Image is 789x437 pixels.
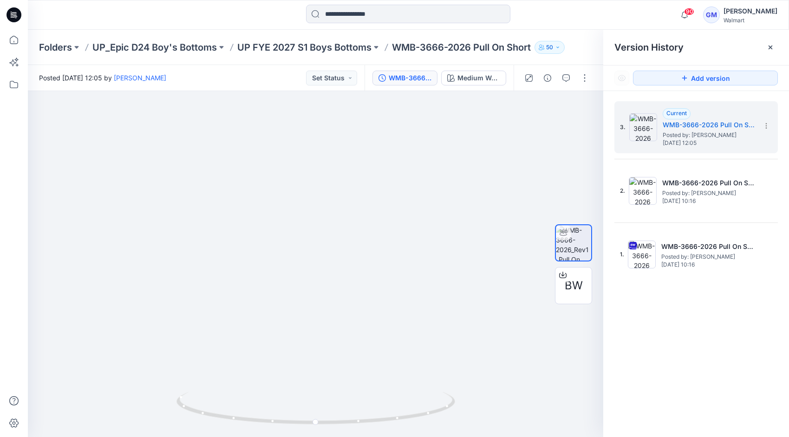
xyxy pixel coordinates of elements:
[457,73,500,83] div: Medium Wash
[628,241,656,268] img: WMB-3666-2026 Pull On Short_Softsilver
[629,113,657,141] img: WMB-3666-2026 Pull On Short_Full Colorway
[661,252,754,261] span: Posted by: Gayan Mahawithanalage
[535,41,565,54] button: 50
[663,140,756,146] span: [DATE] 12:05
[39,41,72,54] a: Folders
[767,44,774,51] button: Close
[614,71,629,85] button: Show Hidden Versions
[661,261,754,268] span: [DATE] 10:16
[392,41,531,54] p: WMB-3666-2026 Pull On Short
[662,189,755,198] span: Posted by: Gayan Mahawithanalage
[372,71,437,85] button: WMB-3666-2026 Pull On Short_Full Colorway
[565,277,583,294] span: BW
[540,71,555,85] button: Details
[662,177,755,189] h5: WMB-3666-2026 Pull On Short_Full Colorway
[620,187,625,195] span: 2.
[661,241,754,252] h5: WMB-3666-2026 Pull On Short_Softsilver
[633,71,778,85] button: Add version
[556,225,591,261] img: WMB-3666-2026_Rev1_Pull On Short
[662,198,755,204] span: [DATE] 10:16
[114,74,166,82] a: [PERSON_NAME]
[441,71,506,85] button: Medium Wash
[614,42,684,53] span: Version History
[724,6,777,17] div: [PERSON_NAME]
[703,7,720,23] div: GM
[724,17,777,24] div: Walmart
[620,250,624,259] span: 1.
[663,119,756,130] h5: WMB-3666-2026 Pull On Short_Full Colorway
[666,110,687,117] span: Current
[389,73,431,83] div: WMB-3666-2026 Pull On Short_Full Colorway
[546,42,553,52] p: 50
[629,177,657,205] img: WMB-3666-2026 Pull On Short_Full Colorway
[663,130,756,140] span: Posted by: Gayan Mahawithanalage
[237,41,372,54] a: UP FYE 2027 S1 Boys Bottoms
[684,8,694,15] span: 90
[92,41,217,54] a: UP_Epic D24 Boy's Bottoms
[39,73,166,83] span: Posted [DATE] 12:05 by
[620,123,626,131] span: 3.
